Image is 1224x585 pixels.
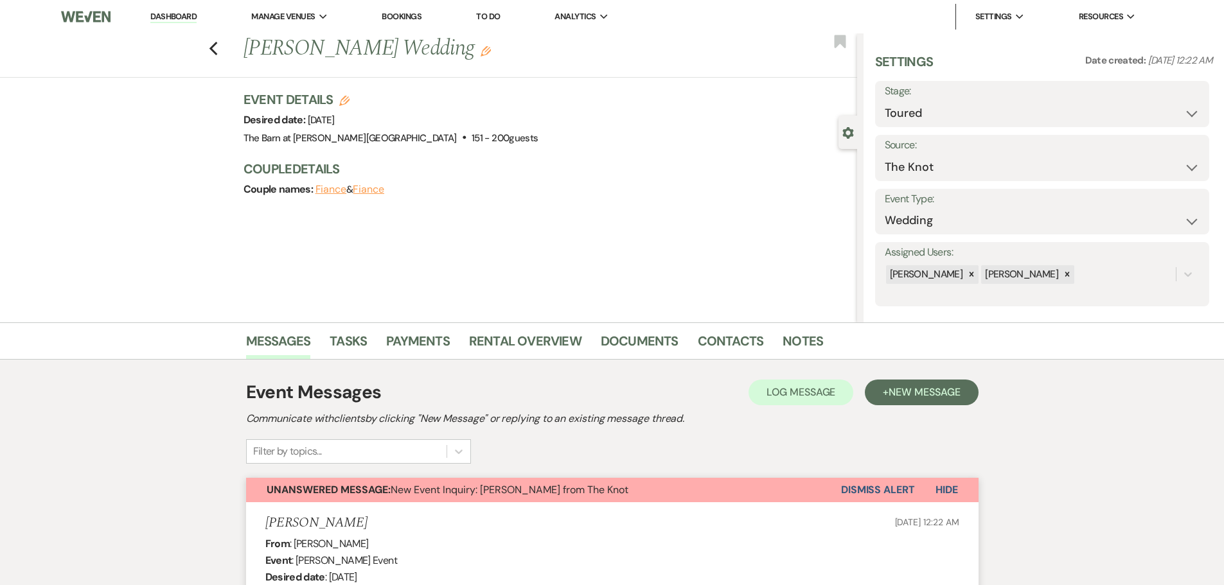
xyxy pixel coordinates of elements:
[1079,10,1123,23] span: Resources
[265,570,325,584] b: Desired date
[885,136,1200,155] label: Source:
[265,537,290,550] b: From
[244,33,729,64] h1: [PERSON_NAME] Wedding
[246,379,382,406] h1: Event Messages
[767,385,835,399] span: Log Message
[936,483,958,496] span: Hide
[885,190,1200,209] label: Event Type:
[61,3,110,30] img: Weven Logo
[842,126,854,138] button: Close lead details
[885,82,1200,101] label: Stage:
[698,331,764,359] a: Contacts
[895,516,959,528] span: [DATE] 12:22 AM
[244,113,308,127] span: Desired date:
[841,478,915,502] button: Dismiss Alert
[353,184,384,195] button: Fiance
[246,331,311,359] a: Messages
[886,265,965,284] div: [PERSON_NAME]
[244,91,538,109] h3: Event Details
[267,483,628,496] span: New Event Inquiry: [PERSON_NAME] from The Knot
[472,132,538,144] span: 151 - 200 guests
[865,380,978,405] button: +New Message
[975,10,1012,23] span: Settings
[253,444,322,459] div: Filter by topics...
[885,243,1200,262] label: Assigned Users:
[246,411,979,426] h2: Communicate with clients by clicking "New Message" or replying to an existing message thread.
[476,11,500,22] a: To Do
[1148,54,1212,67] span: [DATE] 12:22 AM
[315,183,384,196] span: &
[481,45,491,57] button: Edit
[308,114,335,127] span: [DATE]
[244,132,457,144] span: The Barn at [PERSON_NAME][GEOGRAPHIC_DATA]
[889,385,960,399] span: New Message
[386,331,450,359] a: Payments
[915,478,979,502] button: Hide
[265,515,368,531] h5: [PERSON_NAME]
[981,265,1060,284] div: [PERSON_NAME]
[382,11,421,22] a: Bookings
[265,554,292,567] b: Event
[244,160,844,178] h3: Couple Details
[1085,54,1148,67] span: Date created:
[315,184,347,195] button: Fiance
[330,331,367,359] a: Tasks
[244,182,315,196] span: Couple names:
[469,331,581,359] a: Rental Overview
[783,331,823,359] a: Notes
[554,10,596,23] span: Analytics
[875,53,934,81] h3: Settings
[749,380,853,405] button: Log Message
[267,483,391,496] strong: Unanswered Message:
[601,331,679,359] a: Documents
[246,478,841,502] button: Unanswered Message:New Event Inquiry: [PERSON_NAME] from The Knot
[251,10,315,23] span: Manage Venues
[150,11,197,23] a: Dashboard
